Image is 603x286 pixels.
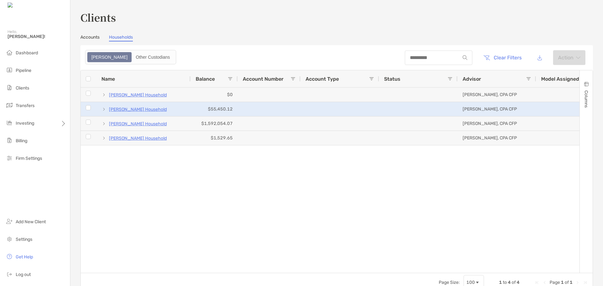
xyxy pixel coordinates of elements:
img: firm-settings icon [6,154,13,162]
span: to [503,280,507,285]
span: 4 [517,280,519,285]
span: Balance [196,76,215,82]
a: Accounts [80,35,100,41]
img: arrow [576,56,580,59]
span: Transfers [16,103,35,108]
img: add_new_client icon [6,218,13,225]
img: pipeline icon [6,66,13,74]
div: Next Page [575,280,580,285]
span: Billing [16,138,27,143]
span: 1 [561,280,564,285]
div: Previous Page [542,280,547,285]
a: [PERSON_NAME] Household [109,134,167,142]
span: [PERSON_NAME]! [8,34,66,39]
div: [PERSON_NAME], CPA CFP [458,131,536,145]
img: get-help icon [6,253,13,260]
button: Actionarrow [553,50,585,65]
img: clients icon [6,84,13,91]
span: of [512,280,516,285]
span: Status [384,76,400,82]
img: investing icon [6,119,13,127]
div: 100 [466,280,475,285]
img: transfers icon [6,101,13,109]
a: [PERSON_NAME] Household [109,120,167,128]
span: Dashboard [16,50,38,56]
img: billing icon [6,137,13,144]
div: $1,592,054.07 [191,116,238,131]
span: Account Type [306,76,339,82]
div: Page Size: [439,280,460,285]
div: Last Page [583,280,588,285]
span: Add New Client [16,219,46,224]
span: Settings [16,237,32,242]
span: Model Assigned [541,76,579,82]
button: Clear Filters [479,51,526,65]
div: First Page [535,280,540,285]
span: Page [550,280,560,285]
span: Log out [16,272,31,277]
div: segmented control [85,50,176,64]
span: Account Number [243,76,284,82]
span: of [565,280,569,285]
img: Zoe Logo [8,3,34,8]
div: [PERSON_NAME], CPA CFP [458,88,536,102]
span: Advisor [463,76,481,82]
img: settings icon [6,235,13,243]
div: $1,529.65 [191,131,238,145]
span: 4 [508,280,511,285]
span: Investing [16,121,34,126]
span: Get Help [16,254,33,260]
span: 1 [570,280,573,285]
span: Name [101,76,115,82]
div: $0 [191,88,238,102]
div: [PERSON_NAME], CPA CFP [458,116,536,131]
img: logout icon [6,270,13,278]
a: Households [109,35,133,41]
span: Pipeline [16,68,31,73]
a: [PERSON_NAME] Household [109,105,167,113]
span: Columns [584,90,589,108]
span: Clients [16,85,29,91]
img: input icon [463,55,467,60]
a: [PERSON_NAME] Household [109,91,167,99]
div: [PERSON_NAME], CPA CFP [458,102,536,116]
div: $55,450.12 [191,102,238,116]
img: dashboard icon [6,49,13,56]
h3: Clients [80,10,593,24]
span: Firm Settings [16,156,42,161]
div: Other Custodians [132,53,173,62]
div: Zoe [88,53,131,62]
span: 1 [499,280,502,285]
